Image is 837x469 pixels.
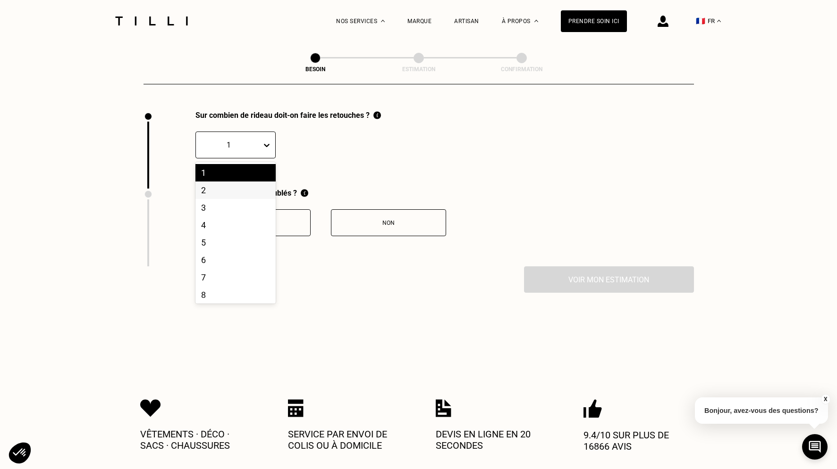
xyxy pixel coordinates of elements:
[820,394,830,404] button: X
[140,428,254,451] p: Vêtements · Déco · Sacs · Chaussures
[301,189,308,197] img: Qu'est ce qu'une doublure ?
[436,399,451,417] img: Icon
[140,399,161,417] img: Icon
[561,10,627,32] a: Prendre soin ici
[336,220,441,226] div: Non
[534,20,538,22] img: Menu déroulant à propos
[407,18,431,25] a: Marque
[454,18,479,25] a: Artisan
[195,251,276,269] div: 6
[195,181,276,199] div: 2
[717,20,721,22] img: menu déroulant
[288,428,401,451] p: Service par envoi de colis ou à domicile
[381,20,385,22] img: Menu déroulant
[195,216,276,234] div: 4
[373,111,381,120] img: Comment compter le nombre de rideaux ?
[695,397,828,424] p: Bonjour, avez-vous des questions?
[583,399,602,418] img: Icon
[195,234,276,251] div: 5
[195,189,446,197] div: Ce sont des rideaux doublés ?
[195,269,276,286] div: 7
[195,286,276,304] div: 8
[195,111,381,120] div: Sur combien de rideau doit-on faire les retouches ?
[112,16,191,25] img: Logo du service de couturière Tilli
[195,199,276,216] div: 3
[583,429,697,452] p: 9.4/10 sur plus de 16866 avis
[436,428,549,451] p: Devis en ligne en 20 secondes
[372,66,466,73] div: Estimation
[268,66,363,73] div: Besoin
[658,16,668,27] img: icône connexion
[195,164,276,181] div: 1
[696,16,705,25] span: 🇫🇷
[474,66,569,73] div: Confirmation
[288,399,304,417] img: Icon
[331,209,446,236] button: Non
